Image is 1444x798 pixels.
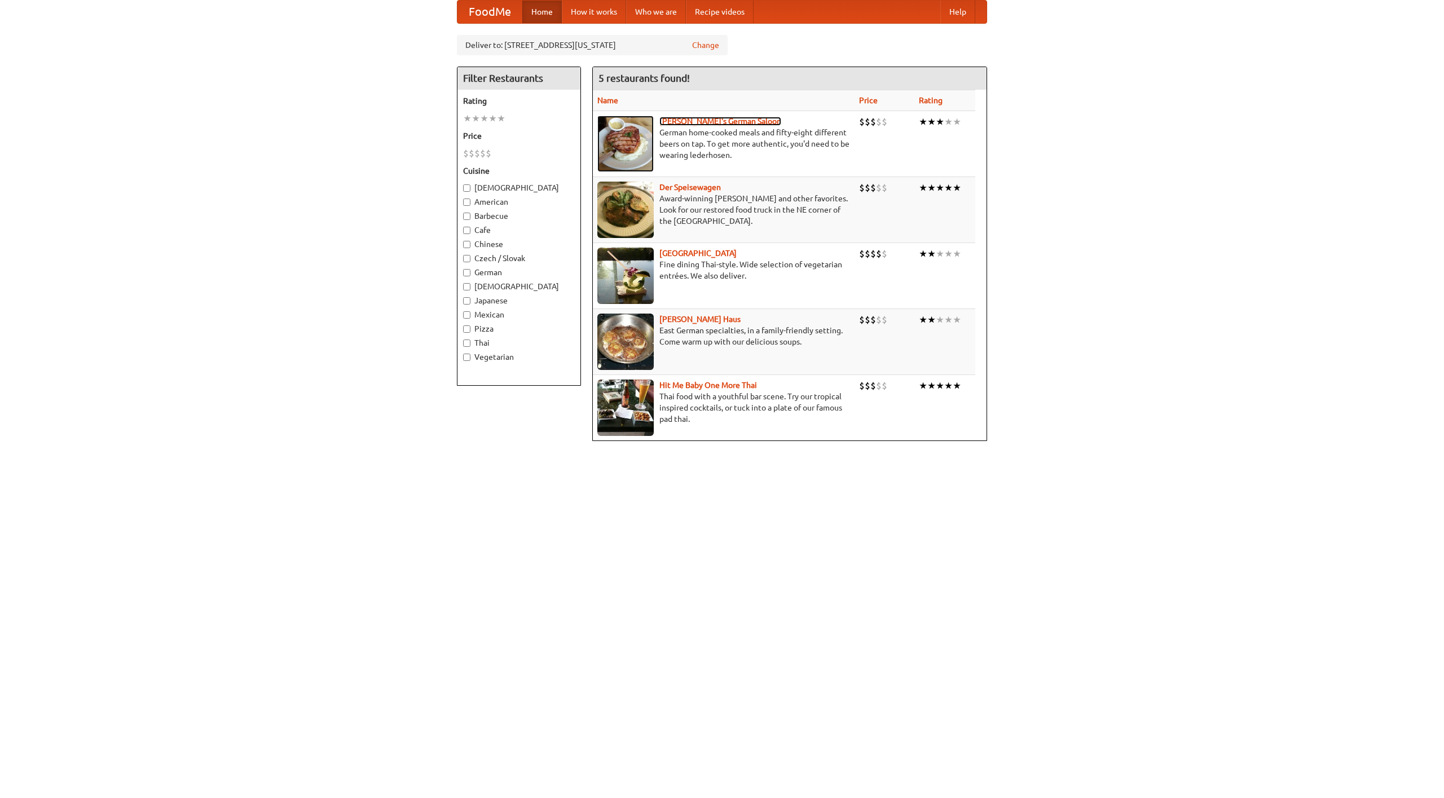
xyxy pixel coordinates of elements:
a: Der Speisewagen [659,183,721,192]
li: $ [463,147,469,160]
a: Change [692,39,719,51]
li: ★ [936,380,944,392]
li: ★ [936,182,944,194]
a: Recipe videos [686,1,754,23]
li: ★ [919,314,927,326]
li: ★ [927,116,936,128]
li: ★ [472,112,480,125]
input: German [463,269,470,276]
li: $ [870,182,876,194]
img: satay.jpg [597,248,654,304]
li: ★ [919,380,927,392]
li: ★ [953,314,961,326]
li: ★ [953,182,961,194]
li: $ [469,147,474,160]
li: ★ [944,116,953,128]
li: $ [865,248,870,260]
ng-pluralize: 5 restaurants found! [598,73,690,83]
input: Barbecue [463,213,470,220]
label: German [463,267,575,278]
a: [PERSON_NAME] Haus [659,315,741,324]
a: How it works [562,1,626,23]
input: Mexican [463,311,470,319]
div: Deliver to: [STREET_ADDRESS][US_STATE] [457,35,728,55]
a: FoodMe [457,1,522,23]
li: $ [870,116,876,128]
li: $ [474,147,480,160]
input: Chinese [463,241,470,248]
li: ★ [953,380,961,392]
li: $ [876,380,882,392]
a: [PERSON_NAME]'s German Saloon [659,117,781,126]
li: $ [876,182,882,194]
p: East German specialties, in a family-friendly setting. Come warm up with our delicious soups. [597,325,850,347]
li: ★ [953,116,961,128]
a: Price [859,96,878,105]
p: Thai food with a youthful bar scene. Try our tropical inspired cocktails, or tuck into a plate of... [597,391,850,425]
input: Vegetarian [463,354,470,361]
li: $ [882,380,887,392]
a: Hit Me Baby One More Thai [659,381,757,390]
a: Help [940,1,975,23]
h4: Filter Restaurants [457,67,580,90]
p: German home-cooked meals and fifty-eight different beers on tap. To get more authentic, you'd nee... [597,127,850,161]
li: $ [865,182,870,194]
li: $ [486,147,491,160]
h5: Price [463,130,575,142]
label: [DEMOGRAPHIC_DATA] [463,281,575,292]
li: $ [859,182,865,194]
p: Award-winning [PERSON_NAME] and other favorites. Look for our restored food truck in the NE corne... [597,193,850,227]
a: [GEOGRAPHIC_DATA] [659,249,737,258]
label: Chinese [463,239,575,250]
li: ★ [944,248,953,260]
input: Thai [463,340,470,347]
input: American [463,199,470,206]
li: ★ [944,314,953,326]
li: ★ [953,248,961,260]
img: speisewagen.jpg [597,182,654,238]
li: ★ [919,116,927,128]
input: Japanese [463,297,470,305]
input: Pizza [463,325,470,333]
label: American [463,196,575,208]
a: Rating [919,96,943,105]
input: Cafe [463,227,470,234]
li: ★ [927,248,936,260]
li: $ [882,116,887,128]
img: kohlhaus.jpg [597,314,654,370]
li: $ [865,380,870,392]
p: Fine dining Thai-style. Wide selection of vegetarian entrées. We also deliver. [597,259,850,281]
li: ★ [919,182,927,194]
input: [DEMOGRAPHIC_DATA] [463,184,470,192]
li: ★ [936,314,944,326]
label: Mexican [463,309,575,320]
li: $ [882,314,887,326]
label: Japanese [463,295,575,306]
li: ★ [927,314,936,326]
li: ★ [944,380,953,392]
li: $ [876,248,882,260]
a: Name [597,96,618,105]
li: $ [870,380,876,392]
li: ★ [936,248,944,260]
li: ★ [936,116,944,128]
li: ★ [927,380,936,392]
li: $ [859,248,865,260]
li: $ [865,116,870,128]
li: ★ [919,248,927,260]
li: $ [876,116,882,128]
li: $ [865,314,870,326]
input: [DEMOGRAPHIC_DATA] [463,283,470,290]
li: $ [859,380,865,392]
label: Cafe [463,224,575,236]
li: $ [882,182,887,194]
a: Home [522,1,562,23]
label: Vegetarian [463,351,575,363]
input: Czech / Slovak [463,255,470,262]
a: Who we are [626,1,686,23]
li: $ [859,116,865,128]
li: ★ [944,182,953,194]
